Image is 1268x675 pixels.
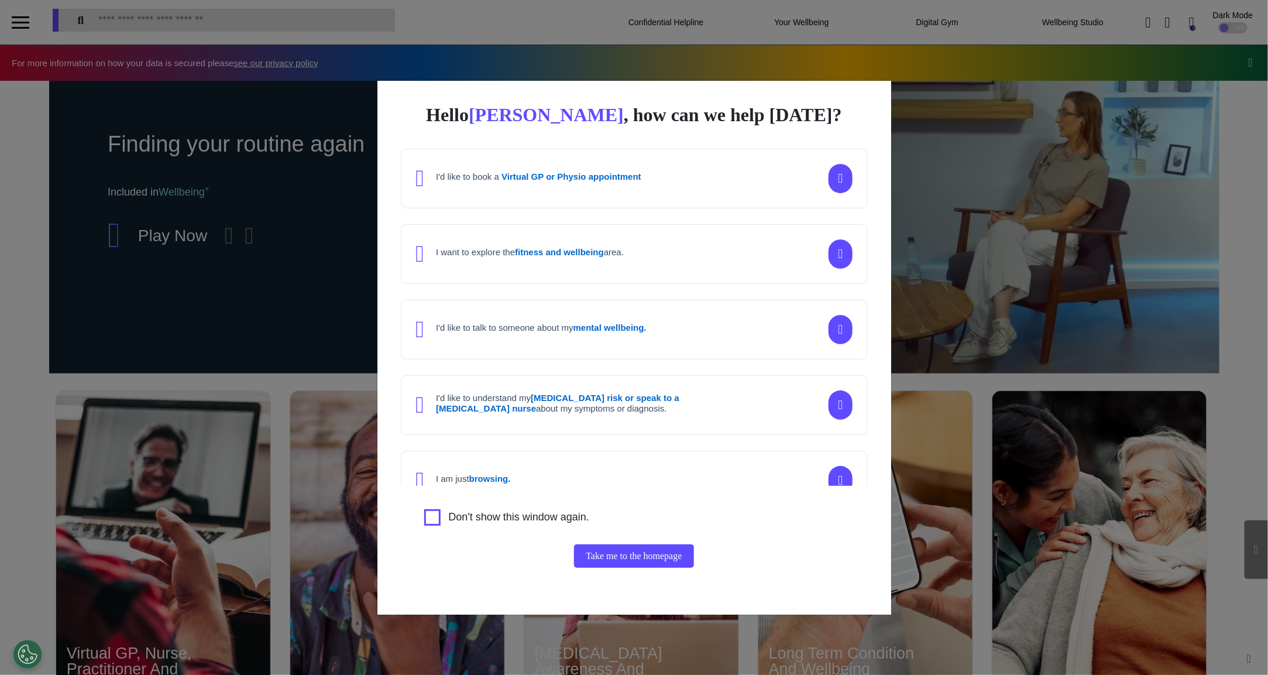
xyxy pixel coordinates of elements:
[573,323,647,333] strong: mental wellbeing.
[574,544,693,568] button: Take me to the homepage
[436,172,641,182] h4: I'd like to book a
[515,247,604,257] strong: fitness and wellbeing
[401,104,868,125] div: Hello , how can we help [DATE]?
[13,640,42,669] button: Open Preferences
[436,247,624,258] h4: I want to explore the area.
[501,172,641,181] strong: Virtual GP or Physio appointment
[469,104,624,125] span: [PERSON_NAME]
[424,509,441,526] input: Agree to privacy policy
[436,474,511,484] h4: I am just
[448,509,589,526] label: Don't show this window again.
[436,323,647,333] h4: I'd like to talk to someone about my
[469,474,511,484] strong: browsing.
[436,393,717,414] h4: I'd like to understand my about my symptoms or diagnosis.
[436,393,679,413] strong: [MEDICAL_DATA] risk or speak to a [MEDICAL_DATA] nurse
